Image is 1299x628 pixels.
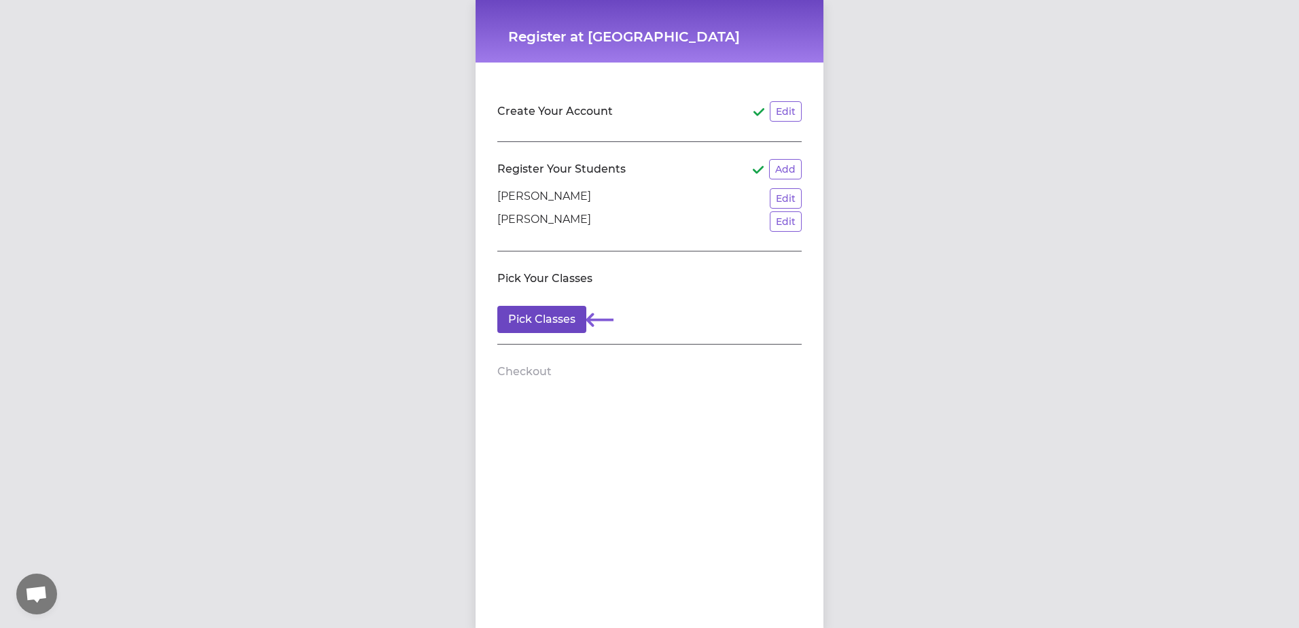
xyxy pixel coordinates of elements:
[497,161,626,177] h2: Register Your Students
[497,271,592,287] h2: Pick Your Classes
[16,574,57,614] div: Open chat
[508,27,791,46] h1: Register at [GEOGRAPHIC_DATA]
[770,188,802,209] button: Edit
[497,364,552,380] h2: Checkout
[497,211,591,232] p: [PERSON_NAME]
[497,103,613,120] h2: Create Your Account
[497,188,591,209] p: [PERSON_NAME]
[497,306,586,333] button: Pick Classes
[770,211,802,232] button: Edit
[770,101,802,122] button: Edit
[769,159,802,179] button: Add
